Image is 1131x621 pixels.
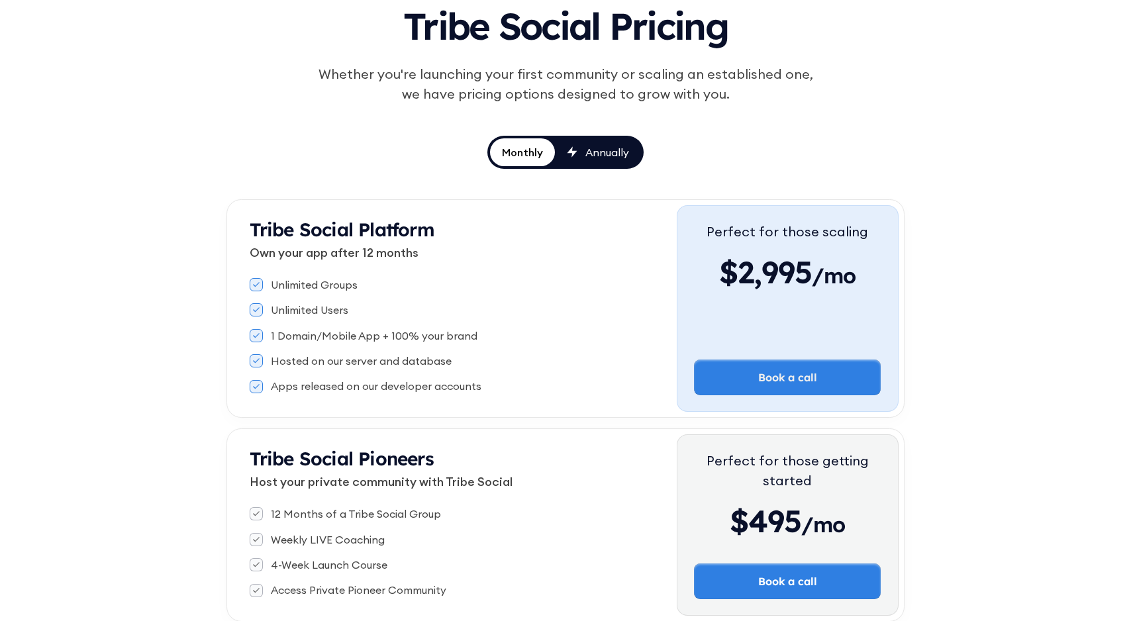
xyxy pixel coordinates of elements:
div: Annually [585,145,629,160]
div: $495 [694,501,881,541]
div: Unlimited Groups [271,277,358,292]
strong: Tribe Social Pioneers [250,447,434,470]
div: 4-Week Launch Course [271,557,387,572]
div: Monthly [502,145,543,160]
div: Whether you're launching your first community or scaling an established one, we have pricing opti... [311,64,820,104]
div: Unlimited Users [271,303,348,317]
div: Weekly LIVE Coaching [271,532,385,547]
div: Hosted on our server and database [271,354,452,368]
div: 12 Months of a Tribe Social Group [271,506,441,521]
p: Host your private community with Tribe Social [250,473,677,491]
a: Book a call [694,563,881,599]
div: $2,995 [707,252,868,292]
strong: Tribe Social Platform [250,218,434,241]
span: /mo [801,511,846,544]
p: Own your app after 12 months [250,244,677,262]
div: Apps released on our developer accounts [271,379,481,393]
div: 1 Domain/Mobile App + 100% your brand [271,328,477,343]
div: Access Private Pioneer Community [271,583,446,597]
div: Perfect for those getting started [694,451,881,491]
div: Perfect for those scaling [707,222,868,242]
span: /mo [812,262,856,295]
a: Book a call [694,359,881,395]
